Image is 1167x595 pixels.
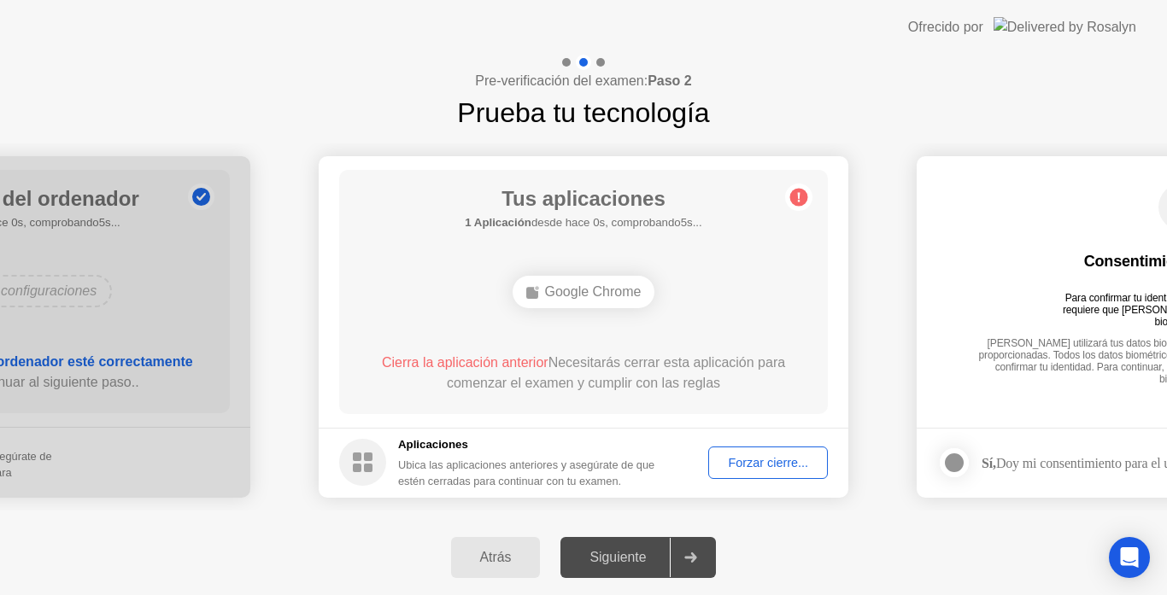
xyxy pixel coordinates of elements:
[982,456,996,470] strong: Sí,
[513,276,655,308] div: Google Chrome
[465,184,702,214] h1: Tus aplicaciones
[1109,537,1150,578] div: Open Intercom Messenger
[475,71,691,91] h4: Pre-verificación del examen:
[451,537,541,578] button: Atrás
[560,537,716,578] button: Siguiente
[457,92,709,133] h1: Prueba tu tecnología
[465,214,702,231] h5: desde hace 0s, comprobando5s...
[382,355,548,370] span: Cierra la aplicación anterior
[714,456,822,470] div: Forzar cierre...
[708,446,828,479] button: Forzar cierre...
[364,353,804,394] div: Necesitarás cerrar esta aplicación para comenzar el examen y cumplir con las reglas
[648,73,692,88] b: Paso 2
[398,436,657,453] h5: Aplicaciones
[908,17,983,38] div: Ofrecido por
[398,457,657,489] div: Ubica las aplicaciones anteriores y asegúrate de que estén cerradas para continuar con tu examen.
[994,17,1136,37] img: Delivered by Rosalyn
[456,550,536,565] div: Atrás
[566,550,670,565] div: Siguiente
[465,216,531,229] b: 1 Aplicación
